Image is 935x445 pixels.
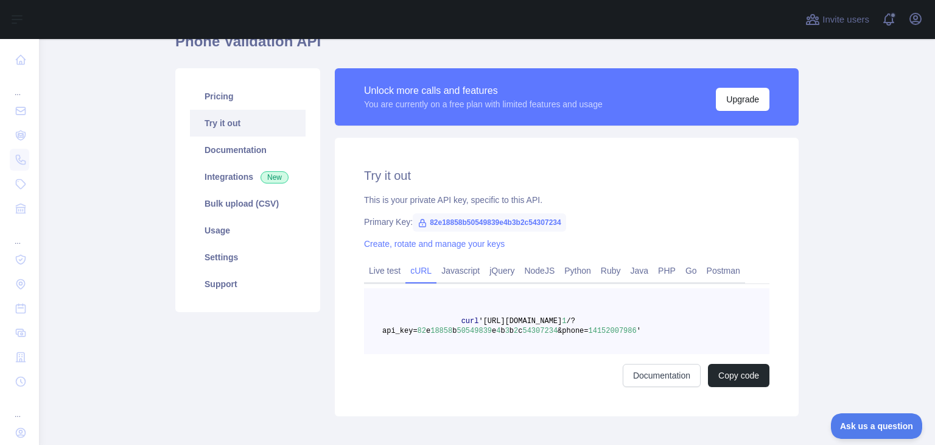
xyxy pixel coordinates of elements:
a: Ruby [596,261,626,280]
a: Create, rotate and manage your keys [364,239,505,249]
span: e [426,327,430,335]
h2: Try it out [364,167,769,184]
div: Unlock more calls and features [364,84,603,98]
a: Go [681,261,702,280]
span: 82 [418,327,426,335]
span: 82e18858b50549839e4b3b2c54307234 [413,213,566,232]
span: 14152007986 [589,327,637,335]
a: jQuery [485,261,519,280]
a: Usage [190,217,306,244]
span: 4 [496,327,500,335]
span: 54307234 [522,327,558,335]
a: Python [559,261,596,280]
span: New [261,171,289,183]
a: cURL [405,261,436,280]
span: 2 [514,327,518,335]
button: Invite users [803,10,872,29]
span: ' [637,327,641,335]
div: Primary Key: [364,216,769,228]
a: Support [190,271,306,297]
span: Invite users [822,13,869,27]
a: Settings [190,244,306,271]
a: Bulk upload (CSV) [190,190,306,217]
span: 18858 [430,327,452,335]
span: b [452,327,457,335]
span: 3 [505,327,510,335]
div: ... [10,395,29,419]
h1: Phone Validation API [175,32,799,61]
span: 1 [562,317,566,326]
a: Javascript [436,261,485,280]
a: Try it out [190,110,306,137]
span: e [492,327,496,335]
span: c [518,327,522,335]
div: ... [10,222,29,246]
span: b [510,327,514,335]
span: curl [461,317,479,326]
a: Integrations New [190,163,306,190]
a: Documentation [190,137,306,163]
span: b [500,327,505,335]
span: 50549839 [457,327,492,335]
a: Postman [702,261,745,280]
a: NodeJS [519,261,559,280]
a: Live test [364,261,405,280]
span: '[URL][DOMAIN_NAME] [478,317,562,326]
div: ... [10,73,29,98]
a: Documentation [623,364,701,387]
a: Pricing [190,83,306,110]
a: Java [626,261,654,280]
span: &phone= [558,327,588,335]
button: Upgrade [716,88,769,111]
div: This is your private API key, specific to this API. [364,194,769,206]
a: PHP [653,261,681,280]
div: You are currently on a free plan with limited features and usage [364,98,603,110]
button: Copy code [708,364,769,387]
iframe: Toggle Customer Support [831,413,923,439]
